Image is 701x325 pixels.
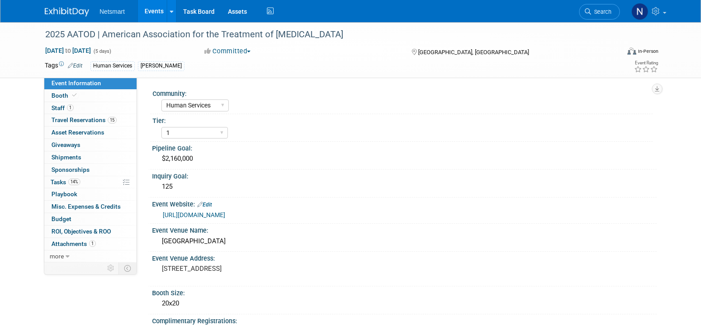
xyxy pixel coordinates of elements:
a: Tasks14% [44,176,137,188]
a: Staff1 [44,102,137,114]
img: ExhibitDay [45,8,89,16]
td: Personalize Event Tab Strip [103,262,119,274]
span: Search [591,8,611,15]
span: [DATE] [DATE] [45,47,91,55]
a: Giveaways [44,139,137,151]
a: Event Information [44,77,137,89]
span: 14% [68,178,80,185]
a: more [44,250,137,262]
div: Tier: [153,114,653,125]
div: Inquiry Goal: [152,170,657,181]
span: Netsmart [100,8,125,15]
span: Playbook [51,190,77,198]
span: [GEOGRAPHIC_DATA], [GEOGRAPHIC_DATA] [418,49,529,55]
a: Asset Reservations [44,127,137,139]
span: Event Information [51,79,101,87]
span: Asset Reservations [51,129,104,136]
a: Search [579,4,620,20]
div: Pipeline Goal: [152,142,657,153]
i: Booth reservation complete [72,93,77,98]
span: to [64,47,72,54]
span: 1 [67,104,74,111]
span: Sponsorships [51,166,90,173]
span: ROI, Objectives & ROO [51,228,111,235]
a: Attachments1 [44,238,137,250]
div: Event Rating [634,61,658,65]
a: Booth [44,90,137,102]
a: [URL][DOMAIN_NAME] [163,211,225,218]
span: Travel Reservations [51,116,117,123]
div: $2,160,000 [159,152,650,166]
a: Shipments [44,151,137,163]
span: Budget [51,215,71,222]
span: 1 [89,240,96,247]
span: Tasks [51,178,80,186]
img: Format-Inperson.png [627,48,636,55]
a: Travel Reservations15 [44,114,137,126]
div: Booth Size: [152,286,657,297]
td: Toggle Event Tabs [118,262,137,274]
a: ROI, Objectives & ROO [44,226,137,238]
a: Misc. Expenses & Credits [44,201,137,213]
div: 2025 AATOD | American Association for the Treatment of [MEDICAL_DATA] [42,27,607,43]
div: [PERSON_NAME] [138,61,184,71]
span: more [50,253,64,260]
div: Event Venue Name: [152,224,657,235]
span: 15 [108,117,117,123]
a: Sponsorships [44,164,137,176]
button: Committed [201,47,254,56]
div: [GEOGRAPHIC_DATA] [159,234,650,248]
div: Event Format [568,46,659,59]
img: Nina Finn [631,3,648,20]
div: 125 [159,180,650,194]
div: Community: [153,87,653,98]
div: In-Person [638,48,658,55]
span: Shipments [51,154,81,161]
a: Edit [197,202,212,208]
span: Staff [51,104,74,111]
span: Giveaways [51,141,80,148]
div: 20x20 [159,297,650,310]
div: Event Venue Address: [152,252,657,263]
span: Misc. Expenses & Credits [51,203,121,210]
a: Playbook [44,188,137,200]
td: Tags [45,61,82,71]
span: Attachments [51,240,96,247]
span: (5 days) [93,48,111,54]
a: Budget [44,213,137,225]
div: Human Services [90,61,135,71]
div: Event Website: [152,198,657,209]
span: Booth [51,92,78,99]
pre: [STREET_ADDRESS] [162,265,352,273]
a: Edit [68,63,82,69]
